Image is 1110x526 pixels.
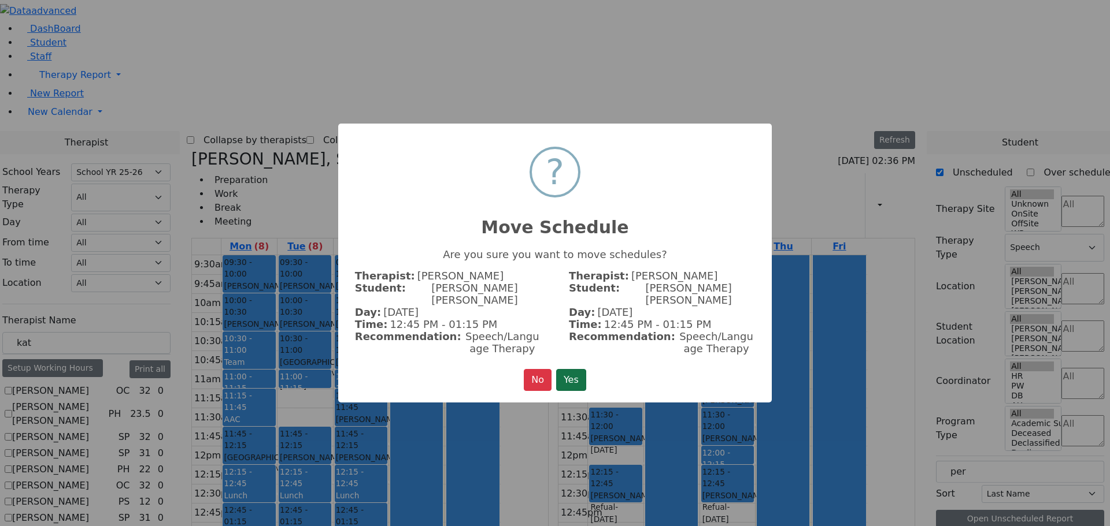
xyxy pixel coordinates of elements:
span: [DATE] [597,306,632,318]
span: [PERSON_NAME] [417,270,504,282]
span: Speech/Language Therapy [678,330,755,355]
strong: Day: [355,306,381,318]
span: [PERSON_NAME] [PERSON_NAME] [408,282,541,306]
button: Yes [556,369,586,391]
span: [PERSON_NAME] [631,270,718,282]
p: Are you sure you want to move schedules? [355,248,755,260]
strong: Student: [569,282,620,306]
strong: Time: [569,318,602,330]
h2: Move Schedule [338,203,772,238]
strong: Therapist: [355,270,415,282]
strong: Day: [569,306,595,318]
span: 12:45 PM - 01:15 PM [604,318,712,330]
span: [DATE] [383,306,419,318]
button: No [524,369,552,391]
strong: Student: [355,282,406,306]
div: ? [546,149,564,195]
strong: Recommendation: [355,330,461,355]
span: [PERSON_NAME] [PERSON_NAME] [622,282,755,306]
strong: Time: [355,318,388,330]
strong: Recommendation: [569,330,675,355]
span: Speech/Language Therapy [464,330,541,355]
span: 12:45 PM - 01:15 PM [390,318,497,330]
strong: Therapist: [569,270,629,282]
